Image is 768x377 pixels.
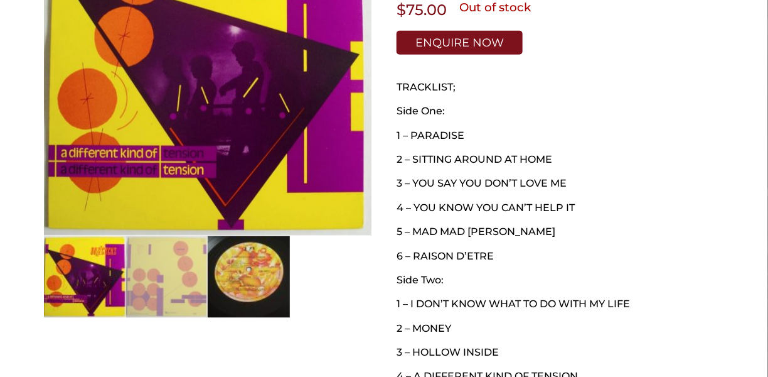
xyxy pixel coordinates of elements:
[397,297,724,312] p: 1 – I DON’T KNOW WHAT TO DO WITH MY LIFE
[397,249,724,264] p: 6 – RAISON D’ETRE
[208,236,290,319] img: Buzzcocks – A Different Kind Of Tension LP - Image 3
[397,80,724,95] p: TRACKLIST;
[44,236,126,319] img: Buzzcocks – A Different Kind Of Tension LP
[397,345,724,360] p: 3 – HOLLOW INSIDE
[397,104,724,119] p: Side One:
[397,176,724,191] p: 3 – YOU SAY YOU DON’T LOVE ME
[397,31,523,55] a: Enquire Now
[415,37,504,48] span: Enquire Now
[397,200,724,216] p: 4 – YOU KNOW YOU CAN’T HELP IT
[397,273,724,288] p: Side Two:
[397,1,447,19] bdi: 75.00
[397,1,406,19] span: $
[397,152,724,167] p: 2 – SITTING AROUND AT HOME
[126,236,208,319] img: Buzzcocks – A Different Kind Of Tension LP - Image 2
[397,224,724,239] p: 5 – MAD MAD [PERSON_NAME]
[397,128,724,143] p: 1 – PARADISE
[397,321,724,336] p: 2 – MONEY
